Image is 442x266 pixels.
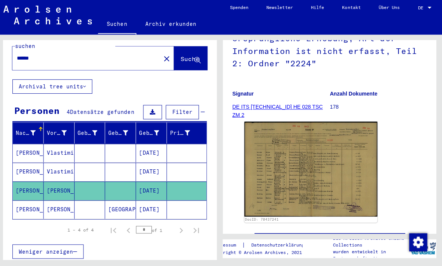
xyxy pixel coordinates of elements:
[138,163,169,182] mat-cell: [DATE]
[233,22,427,80] h1: Ursprüngliche Erhebung, Art der Information ist nicht erfasst, Teil 2: Ordner "2224"
[334,235,410,248] p: Die Arolsen Archives Online-Collections
[15,182,46,200] mat-cell: [PERSON_NAME]
[46,123,77,144] mat-header-cell: Vorname
[214,249,314,256] p: Copyright © Arolsen Archives, 2021
[169,123,208,144] mat-header-cell: Prisoner #
[214,241,243,249] a: Impressum
[409,233,427,251] img: Zustimmung ändern
[214,241,314,249] div: |
[245,123,378,217] img: 001.jpg
[15,123,46,144] mat-header-cell: Nachname
[107,201,138,219] mat-cell: [GEOGRAPHIC_DATA]
[161,52,176,67] button: Clear
[100,16,138,36] a: Suchen
[233,92,255,98] b: Signatur
[172,130,191,138] div: Prisoner #
[138,227,175,234] div: of 1
[80,130,100,138] div: Geburtsname
[138,16,207,34] a: Archiv erkunden
[182,56,201,64] span: Suche
[418,7,426,12] span: DE
[110,130,130,138] div: Geburt‏
[176,48,209,71] button: Suche
[164,55,173,64] mat-icon: close
[330,92,378,98] b: Anzahl Dokumente
[138,145,169,163] mat-cell: [DATE]
[72,110,136,117] span: Datensätze gefunden
[49,128,78,140] div: Vorname
[330,104,427,112] p: 178
[138,201,169,219] mat-cell: [DATE]
[80,128,109,140] div: Geburtsname
[46,201,77,219] mat-cell: [PERSON_NAME]
[17,105,62,118] div: Personen
[110,128,139,140] div: Geburt‏
[70,227,96,234] div: 1 – 4 of 4
[138,123,169,144] mat-header-cell: Geburtsdatum
[167,106,200,120] button: Filter
[15,81,94,95] button: Archival tree units
[138,182,169,200] mat-cell: [DATE]
[246,218,280,222] a: DocID: 70437241
[18,128,48,140] div: Nachname
[15,201,46,219] mat-cell: [PERSON_NAME]
[174,110,194,117] span: Filter
[123,223,138,238] button: Previous page
[46,182,77,200] mat-cell: [PERSON_NAME]
[18,130,38,138] div: Nachname
[69,110,72,117] span: 4
[77,123,108,144] mat-header-cell: Geburtsname
[233,105,323,119] a: DE ITS [TECHNICAL_ID] HE 028 TSC ZM 2
[6,7,94,26] img: Arolsen_neg.svg
[107,123,138,144] mat-header-cell: Geburt‏
[246,241,314,249] a: Datenschutzerklärung
[108,223,123,238] button: First page
[141,128,170,140] div: Geburtsdatum
[15,245,86,259] button: Weniger anzeigen
[15,145,46,163] mat-cell: [PERSON_NAME]
[172,128,201,140] div: Prisoner #
[21,248,75,255] span: Weniger anzeigen
[15,163,46,182] mat-cell: [PERSON_NAME]
[334,248,410,262] p: wurden entwickelt in Partnerschaft mit
[46,163,77,182] mat-cell: Vlastimil
[49,130,69,138] div: Vorname
[141,130,161,138] div: Geburtsdatum
[175,223,190,238] button: Next page
[46,145,77,163] mat-cell: Vlastimil
[190,223,205,238] button: Last page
